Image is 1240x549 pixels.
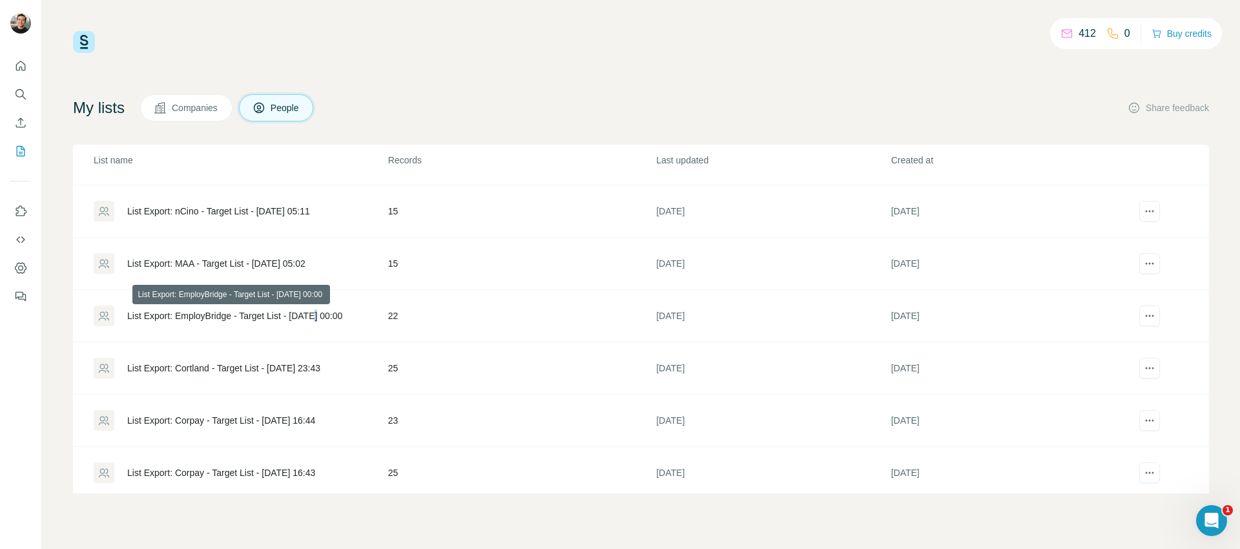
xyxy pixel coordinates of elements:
[127,362,320,375] div: List Export: Cortland - Target List - [DATE] 23:43
[1196,505,1227,536] iframe: Intercom live chat
[127,414,315,427] div: List Export: Corpay - Target List - [DATE] 16:44
[1139,358,1160,378] button: actions
[387,238,656,290] td: 15
[1079,26,1096,41] p: 412
[656,290,890,342] td: [DATE]
[891,395,1125,447] td: [DATE]
[73,98,125,118] h4: My lists
[127,205,310,218] div: List Export: nCino - Target List - [DATE] 05:11
[1139,410,1160,431] button: actions
[656,238,890,290] td: [DATE]
[1223,505,1233,515] span: 1
[656,342,890,395] td: [DATE]
[172,101,219,114] span: Companies
[73,31,95,53] img: Surfe Logo
[891,185,1125,238] td: [DATE]
[387,447,656,499] td: 25
[387,342,656,395] td: 25
[891,290,1125,342] td: [DATE]
[1124,26,1130,41] p: 0
[387,290,656,342] td: 22
[656,447,890,499] td: [DATE]
[656,154,889,167] p: Last updated
[10,54,31,78] button: Quick start
[1139,253,1160,274] button: actions
[10,111,31,134] button: Enrich CSV
[1128,101,1209,114] button: Share feedback
[1139,462,1160,483] button: actions
[127,309,342,322] div: List Export: EmployBridge - Target List - [DATE] 00:00
[891,238,1125,290] td: [DATE]
[271,101,300,114] span: People
[1152,25,1212,43] button: Buy credits
[10,256,31,280] button: Dashboard
[891,447,1125,499] td: [DATE]
[387,395,656,447] td: 23
[891,154,1124,167] p: Created at
[94,154,387,167] p: List name
[10,228,31,251] button: Use Surfe API
[656,395,890,447] td: [DATE]
[10,200,31,223] button: Use Surfe on LinkedIn
[656,185,890,238] td: [DATE]
[1139,306,1160,326] button: actions
[10,140,31,163] button: My lists
[1139,201,1160,222] button: actions
[10,83,31,106] button: Search
[10,285,31,308] button: Feedback
[127,466,315,479] div: List Export: Corpay - Target List - [DATE] 16:43
[388,154,655,167] p: Records
[127,257,305,270] div: List Export: MAA - Target List - [DATE] 05:02
[891,342,1125,395] td: [DATE]
[10,13,31,34] img: Avatar
[387,185,656,238] td: 15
